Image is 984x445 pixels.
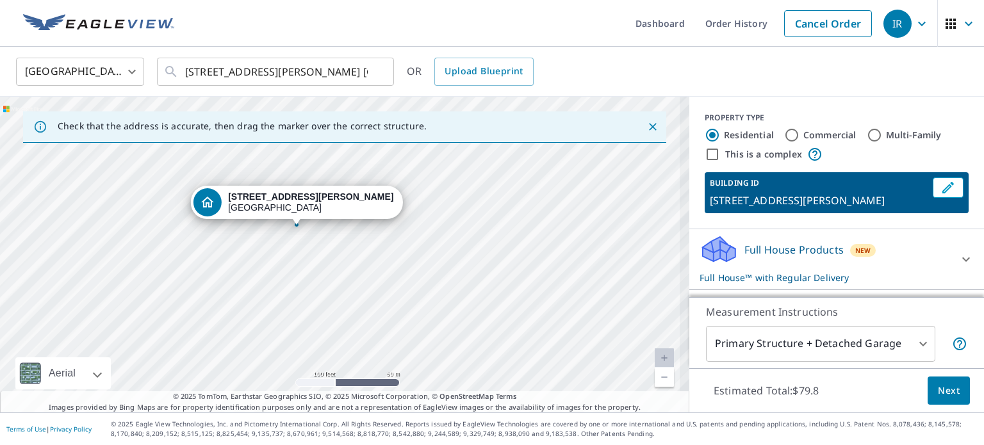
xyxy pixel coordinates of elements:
[703,376,829,405] p: Estimated Total: $79.8
[655,368,674,387] a: Current Level 18.589779517018933, Zoom Out
[886,129,942,142] label: Multi-Family
[228,191,393,202] strong: [STREET_ADDRESS][PERSON_NAME]
[407,58,534,86] div: OR
[6,425,46,433] a: Terms of Use
[45,357,79,389] div: Aerial
[803,129,857,142] label: Commercial
[744,242,844,257] p: Full House Products
[706,304,967,320] p: Measurement Instructions
[439,391,493,401] a: OpenStreetMap
[928,376,970,405] button: Next
[700,234,974,284] div: Full House ProductsNewFull House™ with Regular Delivery
[710,193,928,208] p: [STREET_ADDRESS][PERSON_NAME]
[23,14,174,33] img: EV Logo
[725,148,802,161] label: This is a complex
[191,186,402,225] div: Dropped pin, building 1, Residential property, 4804 Patterson Ln Colleyville, TX 76034
[655,348,674,368] a: Current Level 18.589779517018933, Zoom In Disabled
[496,391,517,401] a: Terms
[724,129,774,142] label: Residential
[938,383,960,399] span: Next
[700,271,951,284] p: Full House™ with Regular Delivery
[710,177,759,188] p: BUILDING ID
[933,177,963,198] button: Edit building 1
[15,357,111,389] div: Aerial
[173,391,517,402] span: © 2025 TomTom, Earthstar Geographics SIO, © 2025 Microsoft Corporation, ©
[883,10,912,38] div: IR
[434,58,533,86] a: Upload Blueprint
[644,118,661,135] button: Close
[784,10,872,37] a: Cancel Order
[111,419,978,439] p: © 2025 Eagle View Technologies, Inc. and Pictometry International Corp. All Rights Reserved. Repo...
[228,191,393,213] div: [GEOGRAPHIC_DATA]
[50,425,92,433] a: Privacy Policy
[445,63,523,79] span: Upload Blueprint
[6,425,92,433] p: |
[185,54,368,90] input: Search by address or latitude-longitude
[855,245,871,255] span: New
[952,336,967,352] span: Your report will include the primary structure and a detached garage if one exists.
[58,120,427,132] p: Check that the address is accurate, then drag the marker over the correct structure.
[706,326,935,362] div: Primary Structure + Detached Garage
[700,295,974,332] div: Roof ProductsNew
[705,112,969,124] div: PROPERTY TYPE
[16,54,144,90] div: [GEOGRAPHIC_DATA]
